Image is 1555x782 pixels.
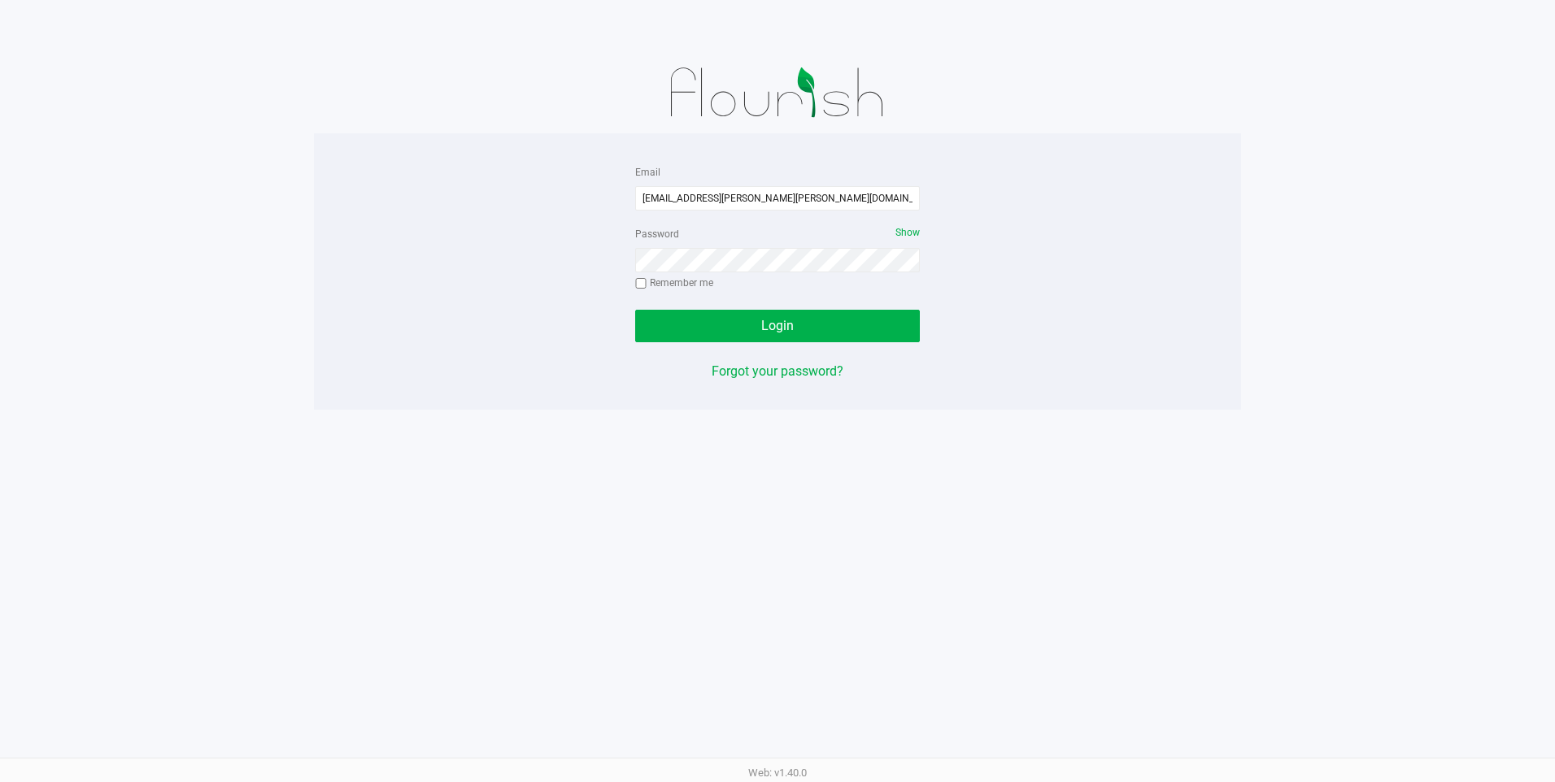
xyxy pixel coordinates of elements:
[712,362,843,381] button: Forgot your password?
[635,165,660,180] label: Email
[635,227,679,241] label: Password
[761,318,794,333] span: Login
[635,310,920,342] button: Login
[635,276,713,290] label: Remember me
[748,767,807,779] span: Web: v1.40.0
[895,227,920,238] span: Show
[635,278,647,289] input: Remember me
